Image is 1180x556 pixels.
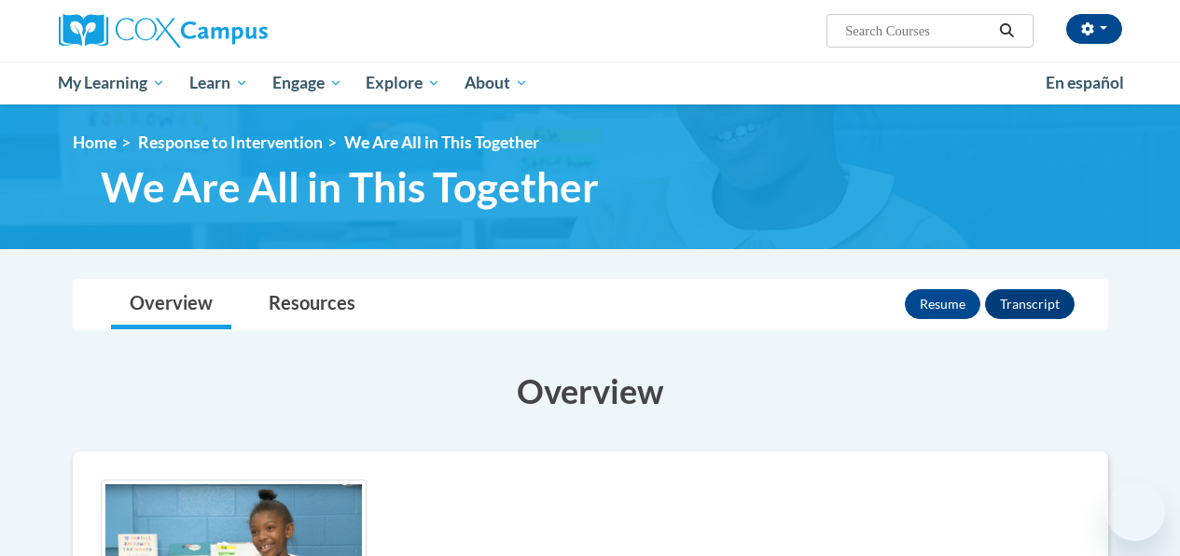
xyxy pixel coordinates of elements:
input: Search Courses [843,20,993,42]
a: Explore [354,62,452,104]
span: My Learning [58,72,165,94]
button: Resume [905,289,980,319]
span: En español [1046,73,1124,92]
a: Overview [111,280,231,329]
span: About [465,72,528,94]
a: Resources [250,280,374,329]
span: We Are All in This Together [101,162,599,212]
a: Learn [177,62,260,104]
a: About [452,62,540,104]
a: Response to Intervention [138,132,323,152]
span: We Are All in This Together [344,132,539,152]
span: Explore [366,72,440,94]
span: Engage [272,72,342,94]
a: Home [73,132,117,152]
h3: Overview [73,368,1108,414]
a: My Learning [47,62,178,104]
a: En español [1034,63,1136,103]
button: Account Settings [1066,14,1122,44]
a: Cox Campus [59,14,395,48]
button: Transcript [985,289,1075,319]
iframe: Button to launch messaging window [1105,481,1165,541]
button: Search [993,20,1020,42]
div: Main menu [45,62,1136,104]
a: Engage [260,62,354,104]
span: Learn [189,72,248,94]
img: Cox Campus [59,14,268,48]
